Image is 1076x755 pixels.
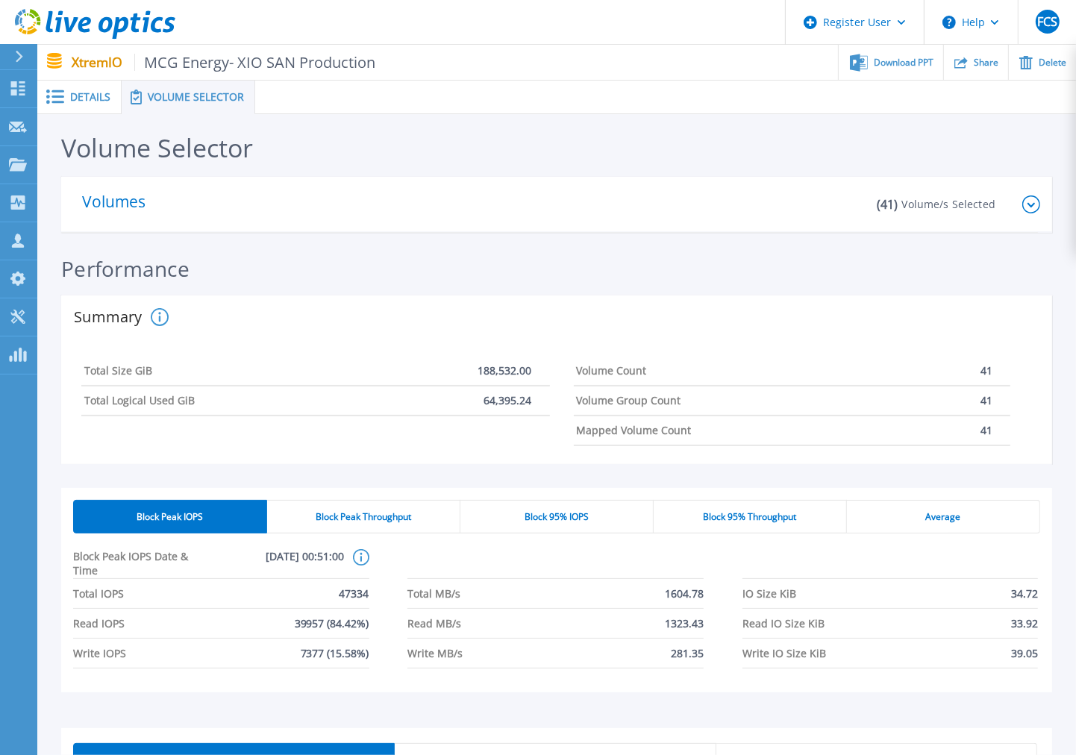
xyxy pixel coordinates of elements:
span: MCG Energy- XIO SAN Production [134,54,376,71]
h4: Total Size GiB [84,365,152,377]
span: Read IO Size KiB [742,609,825,638]
span: 39957 (84.42%) [295,609,369,638]
h4: Mapped Volume Count [577,425,692,436]
span: Average [926,511,961,523]
span: 7377 (15.58%) [301,639,369,668]
p: Volumes [82,194,157,215]
span: Read IOPS [73,609,125,638]
span: 47334 [340,579,369,608]
span: 33.92 [1011,609,1038,638]
p: XtremIO [72,54,376,71]
span: 281.35 [671,639,704,668]
div: Performance [61,257,1052,295]
p: 41 [980,365,992,377]
h4: Total Logical Used GiB [84,395,195,407]
span: Block Peak IOPS Date & Time [73,549,209,578]
span: Block 95% Throughput [703,511,796,523]
span: IO Size KiB [742,579,796,608]
span: Download PPT [874,58,933,67]
span: Total IOPS [73,579,124,608]
p: 188,532.00 [478,365,532,377]
span: Write MB/s [407,639,463,668]
span: Write IOPS [73,639,126,668]
span: Share [974,58,998,67]
span: 1323.43 [665,609,704,638]
span: Volume Selector [148,92,244,102]
span: 34.72 [1011,579,1038,608]
div: Volume Selector [61,134,253,163]
h2: Summary [74,310,145,325]
span: Details [70,92,110,102]
p: 41 [980,395,992,407]
h4: Volume Count [577,365,647,377]
p: ( 41 ) [877,197,898,212]
p: 41 [980,425,992,436]
span: FCS [1037,16,1057,28]
span: Write IO Size KiB [742,639,826,668]
p: Volume/s Selected [902,197,995,212]
h4: Volume Group Count [577,395,681,407]
span: Block Peak IOPS [137,511,203,523]
span: [DATE] 00:51:00 [209,549,345,578]
span: Total MB/s [407,579,460,608]
span: Block 95% IOPS [525,511,589,523]
span: Delete [1039,58,1066,67]
span: 1604.78 [665,579,704,608]
span: Block Peak Throughput [316,511,411,523]
span: 39.05 [1011,639,1038,668]
span: Read MB/s [407,609,461,638]
p: 64,395.24 [484,395,532,407]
